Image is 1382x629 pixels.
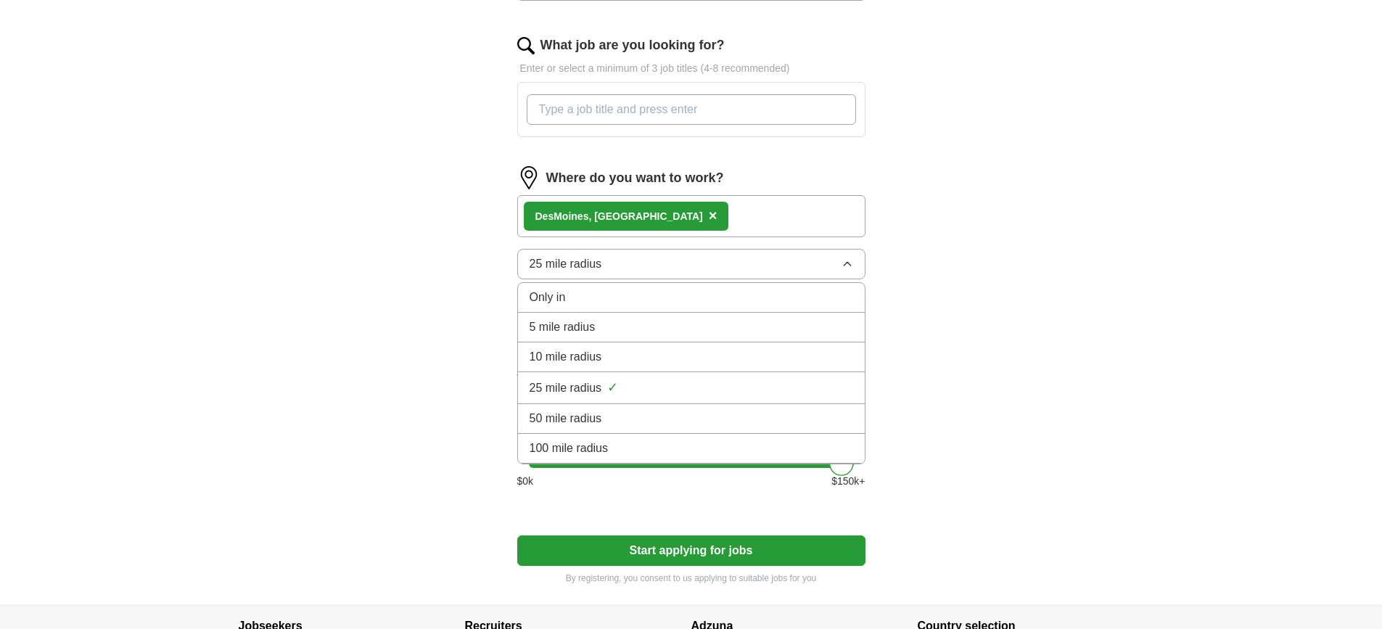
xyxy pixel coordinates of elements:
button: Start applying for jobs [517,535,865,566]
span: Only in [530,289,566,306]
span: 25 mile radius [530,255,602,273]
input: Type a job title and press enter [527,94,856,125]
label: Where do you want to work? [546,168,724,188]
span: 5 mile radius [530,318,596,336]
span: 100 mile radius [530,440,609,457]
span: 10 mile radius [530,348,602,366]
label: What job are you looking for? [540,36,725,55]
p: Enter or select a minimum of 3 job titles (4-8 recommended) [517,61,865,76]
span: 25 mile radius [530,379,602,397]
strong: Des [535,210,554,222]
p: By registering, you consent to us applying to suitable jobs for you [517,572,865,585]
div: Moines, [GEOGRAPHIC_DATA] [535,209,703,224]
span: × [709,207,717,223]
img: location.png [517,166,540,189]
span: 50 mile radius [530,410,602,427]
span: ✓ [607,378,618,398]
span: $ 150 k+ [831,474,865,489]
span: $ 0 k [517,474,534,489]
img: search.png [517,37,535,54]
button: × [709,205,717,227]
button: 25 mile radius [517,249,865,279]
